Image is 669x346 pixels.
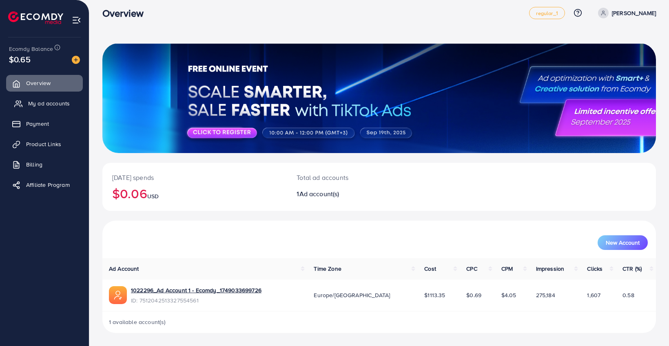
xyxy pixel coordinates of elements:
[8,11,63,24] img: logo
[314,265,341,273] span: Time Zone
[147,192,159,200] span: USD
[634,309,663,340] iframe: Chat
[529,7,565,19] a: regular_1
[102,7,150,19] h3: Overview
[622,291,634,299] span: 0.58
[595,8,656,18] a: [PERSON_NAME]
[466,265,477,273] span: CPC
[6,177,83,193] a: Affiliate Program
[109,318,166,326] span: 1 available account(s)
[536,291,555,299] span: 275,184
[6,116,83,132] a: Payment
[26,79,51,87] span: Overview
[314,291,390,299] span: Europe/[GEOGRAPHIC_DATA]
[612,8,656,18] p: [PERSON_NAME]
[112,173,277,182] p: [DATE] spends
[606,240,640,245] span: New Account
[9,45,53,53] span: Ecomdy Balance
[587,265,603,273] span: Clicks
[598,235,648,250] button: New Account
[297,173,415,182] p: Total ad accounts
[299,189,339,198] span: Ad account(s)
[26,181,70,189] span: Affiliate Program
[109,286,127,304] img: ic-ads-acc.e4c84228.svg
[424,291,445,299] span: $1113.35
[9,53,31,65] span: $0.65
[72,56,80,64] img: image
[26,160,42,169] span: Billing
[587,291,600,299] span: 1,607
[6,75,83,91] a: Overview
[297,190,415,198] h2: 1
[131,296,261,304] span: ID: 7512042513327554561
[26,120,49,128] span: Payment
[28,99,70,107] span: My ad accounts
[6,95,83,112] a: My ad accounts
[6,156,83,173] a: Billing
[109,265,139,273] span: Ad Account
[112,186,277,201] h2: $0.06
[424,265,436,273] span: Cost
[466,291,481,299] span: $0.69
[26,140,61,148] span: Product Links
[501,265,513,273] span: CPM
[72,15,81,25] img: menu
[501,291,516,299] span: $4.05
[536,11,558,16] span: regular_1
[131,286,261,294] a: 1022296_Ad Account 1 - Ecomdy_1749033699726
[536,265,565,273] span: Impression
[6,136,83,152] a: Product Links
[622,265,642,273] span: CTR (%)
